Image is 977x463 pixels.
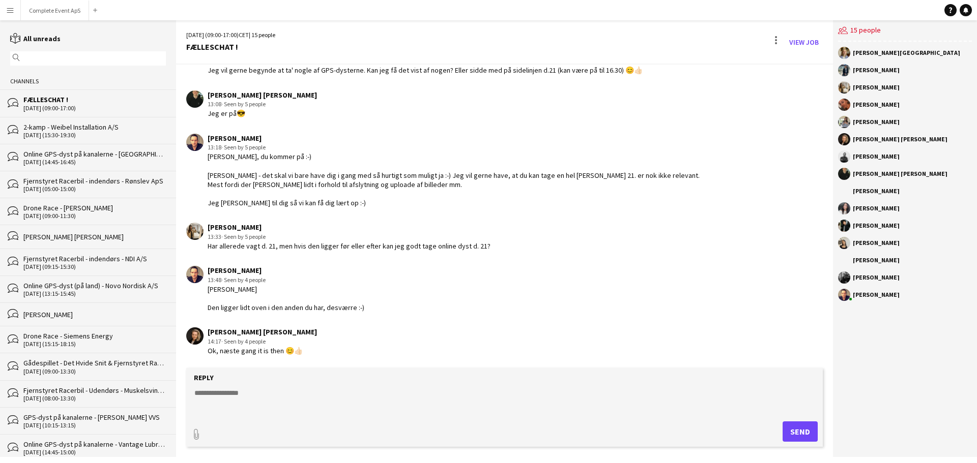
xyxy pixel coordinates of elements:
[853,136,947,142] div: [PERSON_NAME] [PERSON_NAME]
[208,100,317,109] div: 13:08
[221,57,266,65] span: · Seen by 5 people
[853,50,960,56] div: [PERSON_NAME][GEOGRAPHIC_DATA]
[23,310,166,319] div: [PERSON_NAME]
[23,358,166,367] div: Gådespillet - Det Hvide Snit & Fjernstyret Racerbil - indendørs - [PERSON_NAME]
[853,67,900,73] div: [PERSON_NAME]
[23,413,166,422] div: GPS-dyst på kanalerne - [PERSON_NAME] VVS
[23,105,166,112] div: [DATE] (09:00-17:00)
[23,159,166,166] div: [DATE] (14:45-16:45)
[23,449,166,456] div: [DATE] (14:45-15:00)
[208,232,491,241] div: 13:33
[208,285,364,313] div: [PERSON_NAME] Den ligger lidt oven i den anden du har, desværre :-)
[853,205,900,211] div: [PERSON_NAME]
[23,263,166,270] div: [DATE] (09:15-15:30)
[21,1,89,20] button: Complete Event ApS
[208,275,364,285] div: 13:48
[23,176,166,186] div: Fjernstyret Racerbil - indendørs - Rønslev ApS
[239,31,249,39] span: CET
[23,132,166,139] div: [DATE] (15:30-19:30)
[853,102,900,108] div: [PERSON_NAME]
[23,290,166,297] div: [DATE] (13:15-15:45)
[23,95,166,104] div: FÆLLESCHAT !
[208,346,317,355] div: Ok, næste gang it is then 😊👍🏻
[221,143,266,151] span: · Seen by 5 people
[186,30,275,40] div: [DATE] (09:00-17:00) | 15 people
[23,386,166,395] div: Fjernstyret Racerbil - Udendørs - Muskelsvindfonden
[208,327,317,336] div: [PERSON_NAME] [PERSON_NAME]
[221,337,266,345] span: · Seen by 4 people
[186,42,275,51] div: FÆLLESCHAT !
[23,341,166,348] div: [DATE] (15:15-18:15)
[208,90,317,100] div: [PERSON_NAME] [PERSON_NAME]
[23,422,166,429] div: [DATE] (10:15-13:15)
[853,240,900,246] div: [PERSON_NAME]
[23,254,166,263] div: Fjernstyret Racerbil - indendørs - NDI A/S
[23,331,166,341] div: Drone Race - Siemens Energy
[23,212,166,220] div: [DATE] (09:00-11:30)
[23,281,166,290] div: Online GPS-dyst (på land) - Novo Nordisk A/S
[838,20,972,42] div: 15 people
[208,266,364,275] div: [PERSON_NAME]
[208,66,643,75] div: Jeg vil gerne begynde at ta' nogle af GPS-dysterne. Kan jeg få det vist af nogen? Eller sidde med...
[23,368,166,375] div: [DATE] (09:00-13:30)
[23,122,166,132] div: 2-kamp - Weibel Installation A/S
[194,373,214,382] label: Reply
[785,34,823,50] a: View Job
[853,84,900,90] div: [PERSON_NAME]
[853,274,900,281] div: [PERSON_NAME]
[23,232,166,241] div: [PERSON_NAME] [PERSON_NAME]
[23,149,166,159] div: Online GPS-dyst på kanalerne - [GEOGRAPHIC_DATA]
[853,171,947,177] div: [PERSON_NAME] [PERSON_NAME]
[23,186,166,193] div: [DATE] (05:00-15:00)
[208,223,491,232] div: [PERSON_NAME]
[783,421,818,442] button: Send
[853,153,900,160] div: [PERSON_NAME]
[208,134,712,143] div: [PERSON_NAME]
[221,276,266,284] span: · Seen by 4 people
[853,223,900,229] div: [PERSON_NAME]
[221,233,266,240] span: · Seen by 5 people
[853,188,900,194] div: [PERSON_NAME]
[853,257,900,263] div: [PERSON_NAME]
[208,109,317,118] div: Jeg er på😎
[853,119,900,125] div: [PERSON_NAME]
[208,337,317,346] div: 14:17
[208,152,712,207] div: [PERSON_NAME], du kommer på :-) [PERSON_NAME] - det skal vi bare have dig i gang med så hurtigt s...
[10,34,61,43] a: All unreads
[221,100,266,108] span: · Seen by 5 people
[23,203,166,212] div: Drone Race - [PERSON_NAME]
[208,143,712,152] div: 13:18
[853,292,900,298] div: [PERSON_NAME]
[208,241,491,251] div: Har allerede vagt d. 21, men hvis den ligger før eller efter kan jeg godt tage online dyst d. 21?
[23,440,166,449] div: Online GPS-dyst på kanalerne - Vantage Lubricants ApS
[23,395,166,402] div: [DATE] (08:00-13:30)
